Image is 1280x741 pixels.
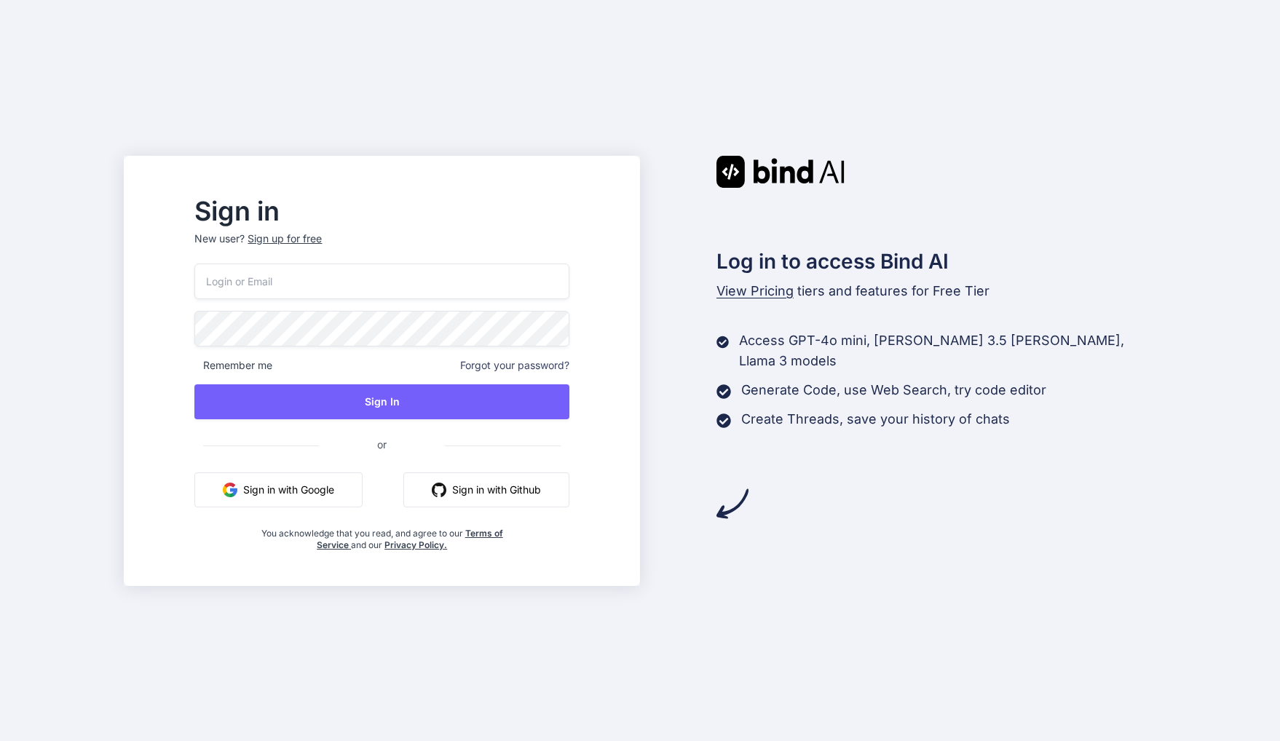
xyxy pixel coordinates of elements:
h2: Log in to access Bind AI [716,246,1156,277]
button: Sign in with Google [194,472,363,507]
a: Terms of Service [317,528,503,550]
span: View Pricing [716,283,794,298]
a: Privacy Policy. [384,539,447,550]
button: Sign in with Github [403,472,569,507]
input: Login or Email [194,263,569,299]
span: Remember me [194,358,272,373]
img: google [223,483,237,497]
p: tiers and features for Free Tier [716,281,1156,301]
span: Forgot your password? [460,358,569,373]
button: Sign In [194,384,569,419]
p: Create Threads, save your history of chats [741,409,1010,429]
p: Generate Code, use Web Search, try code editor [741,380,1046,400]
img: Bind AI logo [716,156,845,188]
h2: Sign in [194,199,569,223]
div: Sign up for free [248,231,322,246]
div: You acknowledge that you read, and agree to our and our [257,519,507,551]
p: New user? [194,231,569,263]
p: Access GPT-4o mini, [PERSON_NAME] 3.5 [PERSON_NAME], Llama 3 models [739,330,1156,371]
img: github [432,483,446,497]
img: arrow [716,488,748,520]
span: or [319,427,445,462]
